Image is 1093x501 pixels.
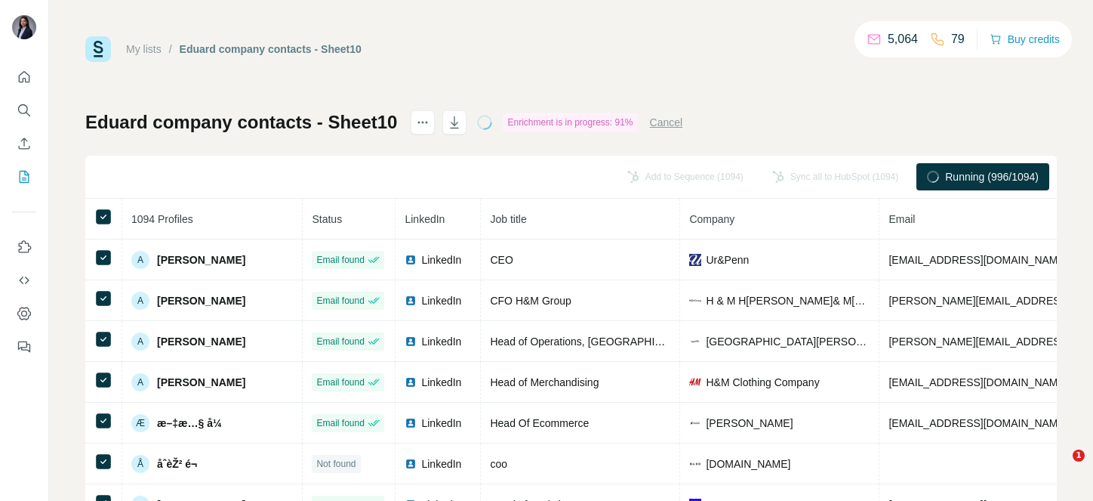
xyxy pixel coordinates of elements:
img: Surfe Logo [85,36,111,62]
img: company-logo [689,458,701,470]
span: Email found [316,376,364,389]
button: Search [12,97,36,124]
span: 1 [1073,450,1085,462]
img: LinkedIn logo [405,376,417,388]
span: 1094 Profiles [131,213,193,225]
div: Æ [131,414,149,432]
span: Email found [316,416,364,430]
button: Quick start [12,63,36,91]
div: A [131,292,149,310]
img: company-logo [689,336,701,348]
img: LinkedIn logo [405,417,417,429]
span: LinkedIn [421,456,461,472]
span: Status [312,213,342,225]
span: Company [689,213,734,225]
span: H&M Clothing Company [706,375,819,390]
span: [GEOGRAPHIC_DATA][PERSON_NAME] [706,334,870,349]
button: Use Surfe API [12,267,36,294]
span: CFO H&M Group [490,295,571,307]
span: æ–‡æ…§ å¼ [157,416,222,431]
span: [EMAIL_ADDRESS][DOMAIN_NAME] [888,417,1067,429]
img: company-logo [689,295,701,307]
span: åˆèŽ² é¬ [157,456,197,472]
p: 5,064 [888,30,918,48]
span: Head Of Ecommerce [490,417,589,429]
span: [DOMAIN_NAME] [706,456,790,472]
span: LinkedIn [405,213,445,225]
h1: Eduard company contacts - Sheet10 [85,110,397,135]
button: My lists [12,163,36,190]
span: [PERSON_NAME] [706,416,793,431]
span: [PERSON_NAME] [157,293,245,308]
span: Email found [316,335,364,348]
span: Head of Merchandising [490,376,599,388]
button: Buy credits [990,29,1060,50]
button: Dashboard [12,300,36,327]
span: Email found [316,253,364,267]
span: Email found [316,294,364,308]
button: Enrich CSV [12,130,36,157]
span: [PERSON_NAME] [157,334,245,349]
p: 79 [951,30,965,48]
span: CEO [490,254,513,266]
span: Running (996/1094) [945,169,1039,184]
span: [EMAIL_ADDRESS][DOMAIN_NAME] [888,254,1067,266]
span: LinkedIn [421,293,461,308]
img: LinkedIn logo [405,295,417,307]
span: LinkedIn [421,334,461,349]
img: LinkedIn logo [405,336,417,348]
span: LinkedIn [421,252,461,268]
div: A [131,251,149,269]
button: Feedback [12,333,36,360]
div: A [131,373,149,391]
a: My lists [126,43,162,55]
span: [EMAIL_ADDRESS][DOMAIN_NAME] [888,376,1067,388]
iframe: Intercom live chat [1042,450,1078,486]
span: [PERSON_NAME] [157,375,245,390]
span: H & M H[PERSON_NAME]& M[PERSON_NAME] [706,293,870,308]
div: A [131,332,149,351]
div: Å [131,455,149,473]
img: company-logo [689,254,701,266]
button: Cancel [650,115,683,130]
button: Use Surfe on LinkedIn [12,233,36,261]
span: LinkedIn [421,375,461,390]
span: LinkedIn [421,416,461,431]
li: / [169,42,172,57]
span: Ur&Penn [706,252,749,268]
img: LinkedIn logo [405,254,417,266]
div: Enrichment is in progress: 91% [503,113,637,131]
img: company-logo [689,417,701,429]
img: LinkedIn logo [405,458,417,470]
div: Eduard company contacts - Sheet10 [180,42,362,57]
img: Avatar [12,15,36,39]
span: Email [888,213,915,225]
span: [PERSON_NAME] [157,252,245,268]
button: actions [411,110,435,135]
img: company-logo [689,376,701,388]
span: Job title [490,213,526,225]
span: Not found [316,457,356,471]
span: coo [490,458,507,470]
span: Head of Operations, [GEOGRAPHIC_DATA] [490,336,697,348]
